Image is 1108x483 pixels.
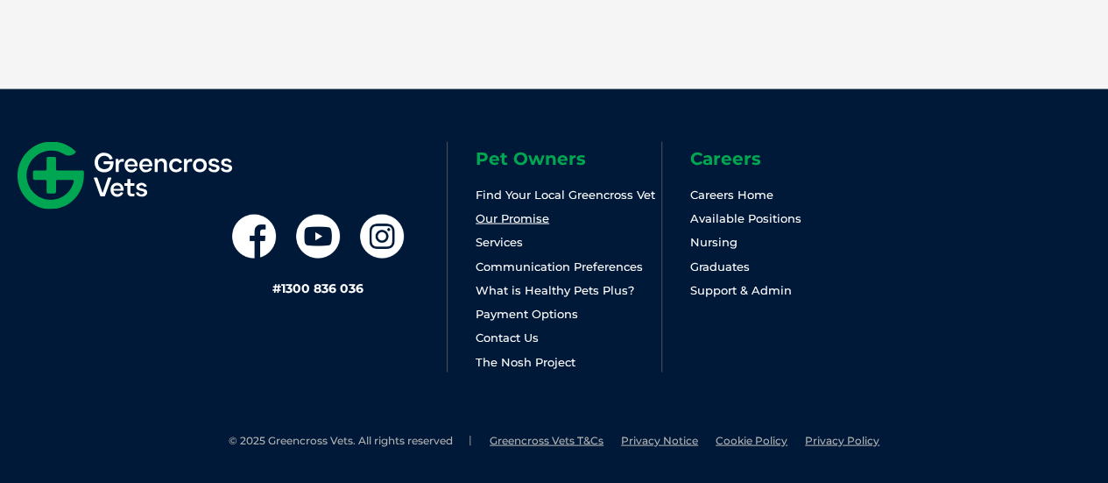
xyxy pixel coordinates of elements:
[476,235,523,249] a: Services
[690,150,876,167] h6: Careers
[690,283,792,297] a: Support & Admin
[690,188,773,202] a: Careers Home
[476,150,661,167] h6: Pet Owners
[690,211,801,225] a: Available Positions
[476,355,575,369] a: The Nosh Project
[476,188,655,202] a: Find Your Local Greencross Vet
[690,235,737,249] a: Nursing
[272,281,281,296] span: #
[490,434,603,447] a: Greencross Vets T&Cs
[690,259,750,273] a: Graduates
[476,211,549,225] a: Our Promise
[272,281,363,296] a: #1300 836 036
[621,434,698,447] a: Privacy Notice
[805,434,879,447] a: Privacy Policy
[476,307,578,321] a: Payment Options
[716,434,787,447] a: Cookie Policy
[476,330,539,344] a: Contact Us
[229,434,472,449] li: © 2025 Greencross Vets. All rights reserved
[476,283,634,297] a: What is Healthy Pets Plus?
[476,259,643,273] a: Communication Preferences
